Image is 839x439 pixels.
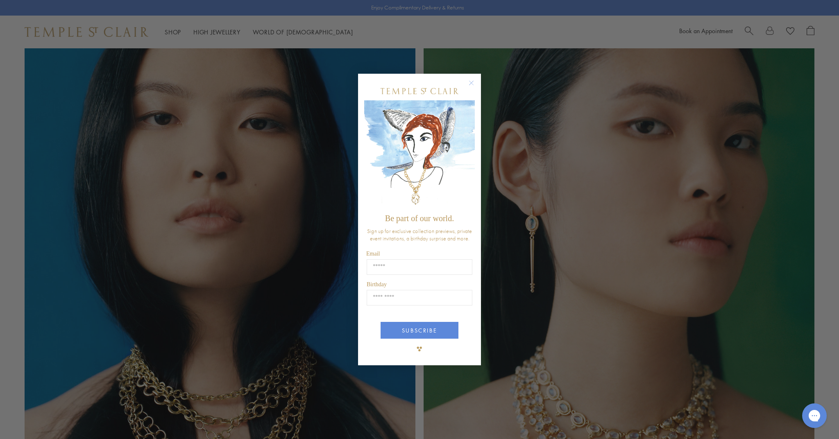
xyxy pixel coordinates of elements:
[381,88,458,94] img: Temple St. Clair
[385,214,454,223] span: Be part of our world.
[364,100,475,210] img: c4a9eb12-d91a-4d4a-8ee0-386386f4f338.jpeg
[367,227,472,242] span: Sign up for exclusive collection previews, private event invitations, a birthday surprise and more.
[367,281,387,287] span: Birthday
[366,251,380,257] span: Email
[470,82,481,92] button: Close dialog
[367,259,472,275] input: Email
[411,341,428,357] img: TSC
[798,401,831,431] iframe: Gorgias live chat messenger
[381,322,458,339] button: SUBSCRIBE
